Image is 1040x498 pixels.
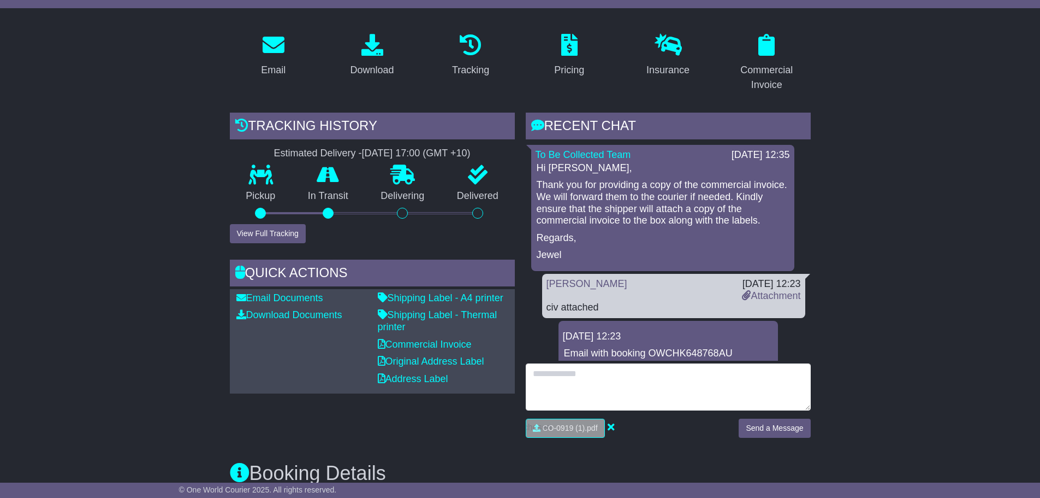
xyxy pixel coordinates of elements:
p: Thank you for providing a copy of the commercial invoice. We will forward them to the courier if ... [537,179,789,226]
p: Jewel [537,249,789,261]
a: Download [343,30,401,81]
a: Commercial Invoice [378,339,472,350]
div: RECENT CHAT [526,113,811,142]
p: Pickup [230,190,292,202]
p: Email with booking OWCHK648768AU documents was sent to [PERSON_NAME][EMAIL_ADDRESS][DOMAIN_NAME]. [564,348,772,383]
p: Delivered [441,190,515,202]
p: Delivering [365,190,441,202]
div: Quick Actions [230,260,515,289]
div: civ attached [546,302,801,314]
div: [DATE] 17:00 (GMT +10) [362,148,471,160]
button: Send a Message [739,419,810,438]
div: Download [350,63,394,78]
div: Tracking history [230,113,515,142]
div: Email [261,63,286,78]
a: [PERSON_NAME] [546,278,627,289]
a: Pricing [547,30,591,81]
a: Shipping Label - Thermal printer [378,309,497,332]
div: [DATE] 12:35 [732,149,790,161]
a: Address Label [378,373,448,384]
a: To Be Collected Team [536,149,631,160]
a: Shipping Label - A4 printer [378,292,503,303]
a: Email [254,30,293,81]
div: Estimated Delivery - [230,148,515,160]
div: Commercial Invoice [730,63,804,92]
a: Download Documents [236,309,342,320]
div: Pricing [554,63,584,78]
a: Commercial Invoice [723,30,811,96]
a: Email Documents [236,292,323,303]
a: Attachment [742,290,800,301]
a: Original Address Label [378,356,484,367]
a: Tracking [445,30,496,81]
button: View Full Tracking [230,224,306,243]
a: Insurance [639,30,697,81]
div: Insurance [646,63,690,78]
p: Regards, [537,232,789,244]
h3: Booking Details [230,462,811,484]
p: Hi [PERSON_NAME], [537,162,789,174]
span: © One World Courier 2025. All rights reserved. [179,485,337,494]
div: Tracking [452,63,489,78]
div: [DATE] 12:23 [563,331,774,343]
div: [DATE] 12:23 [742,278,800,290]
p: In Transit [292,190,365,202]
